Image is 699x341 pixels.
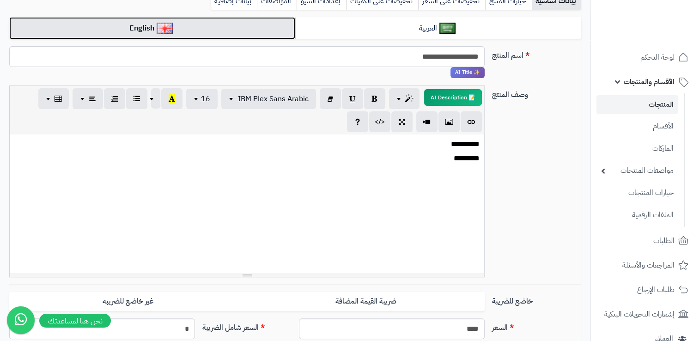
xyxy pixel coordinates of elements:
button: 16 [186,89,218,109]
span: طلبات الإرجاع [637,283,675,296]
span: 16 [201,93,210,104]
a: لوحة التحكم [596,46,693,68]
button: IBM Plex Sans Arabic [221,89,316,109]
span: IBM Plex Sans Arabic [238,93,309,104]
label: غير خاضع للضريبه [9,292,247,311]
span: انقر لاستخدام رفيقك الذكي [450,67,485,78]
span: إشعارات التحويلات البنكية [604,308,675,321]
span: المراجعات والأسئلة [622,259,675,272]
img: العربية [439,23,456,34]
label: السعر شامل الضريبة [199,318,295,333]
a: خيارات المنتجات [596,183,678,203]
a: العربية [295,17,581,40]
label: اسم المنتج [488,46,585,61]
button: 📝 AI Description [424,89,482,106]
span: لوحة التحكم [640,51,675,64]
label: السعر [488,318,585,333]
span: الطلبات [653,234,675,247]
a: المراجعات والأسئلة [596,254,693,276]
a: المنتجات [596,95,678,114]
a: الماركات [596,139,678,158]
a: الطلبات [596,230,693,252]
a: مواصفات المنتجات [596,161,678,181]
label: خاضع للضريبة [488,292,585,307]
a: طلبات الإرجاع [596,279,693,301]
a: الملفات الرقمية [596,205,678,225]
a: English [9,17,295,40]
img: English [157,23,173,34]
span: الأقسام والمنتجات [624,75,675,88]
label: وصف المنتج [488,85,585,100]
label: ضريبة القيمة المضافة [247,292,485,311]
a: إشعارات التحويلات البنكية [596,303,693,325]
a: الأقسام [596,116,678,136]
